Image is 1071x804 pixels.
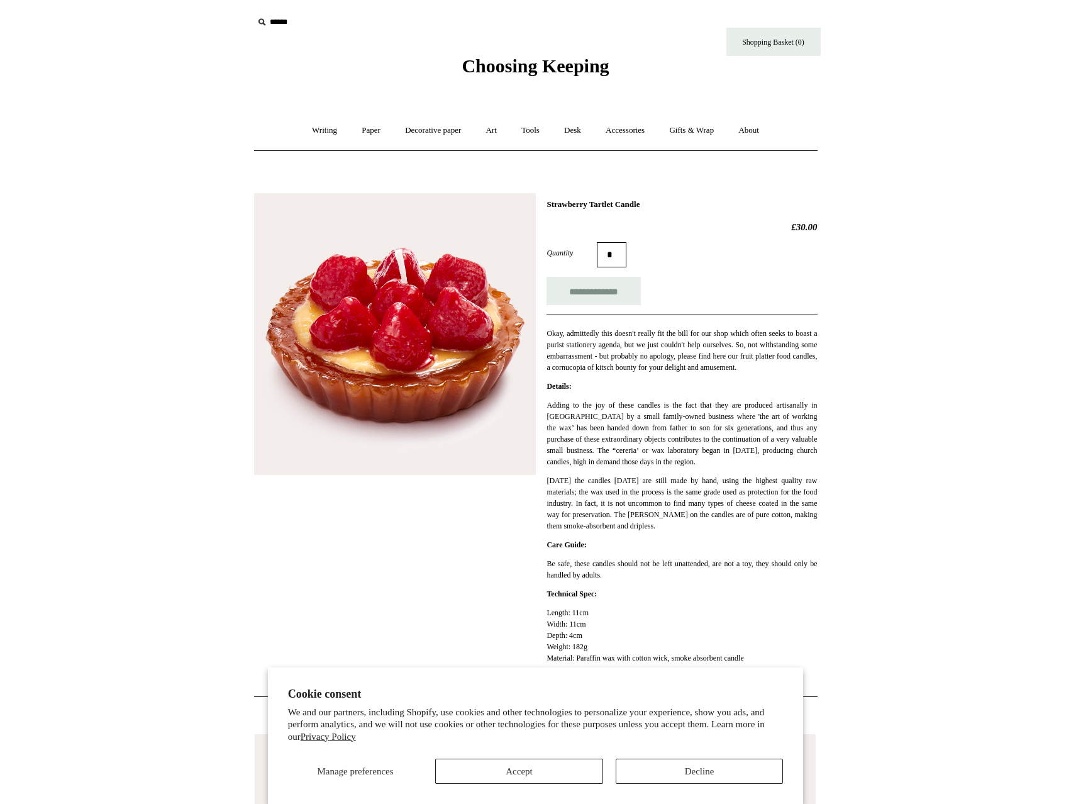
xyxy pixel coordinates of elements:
[435,759,603,784] button: Accept
[727,114,770,147] a: About
[726,28,821,56] a: Shopping Basket (0)
[547,540,586,549] strong: Care Guide:
[254,193,536,475] img: Strawberry Tartlet Candle
[658,114,725,147] a: Gifts & Wrap
[475,114,508,147] a: Art
[547,328,817,373] p: Okay, admittedly this doesn't really fit the bill for our shop which often seeks to boast a puris...
[462,55,609,76] span: Choosing Keeping
[510,114,551,147] a: Tools
[547,558,817,581] p: Be safe, these candles should not be left unattended, are not a toy, they should only be handled ...
[547,475,817,532] p: [DATE] the candles [DATE] are still made by hand, using the highest quality raw materials; the wa...
[594,114,656,147] a: Accessories
[350,114,392,147] a: Paper
[547,199,817,209] h1: Strawberry Tartlet Candle
[288,706,784,744] p: We and our partners, including Shopify, use cookies and other technologies to personalize your ex...
[462,65,609,74] a: Choosing Keeping
[553,114,592,147] a: Desk
[547,589,597,598] strong: Technical Spec:
[288,688,784,701] h2: Cookie consent
[547,382,571,391] strong: Details:
[547,221,817,233] h2: £30.00
[221,710,850,720] h4: Related Products
[547,247,597,259] label: Quantity
[317,766,393,776] span: Manage preferences
[547,607,817,664] p: Length: 11cm Width: 11cm Depth: 4cm Weight: 182g Material: Paraffin wax with cotton wick, smoke a...
[547,399,817,467] p: Adding to the joy of these candles is the fact that they are produced artisanally in [GEOGRAPHIC_...
[394,114,472,147] a: Decorative paper
[301,114,348,147] a: Writing
[616,759,784,784] button: Decline
[301,732,356,742] a: Privacy Policy
[288,759,423,784] button: Manage preferences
